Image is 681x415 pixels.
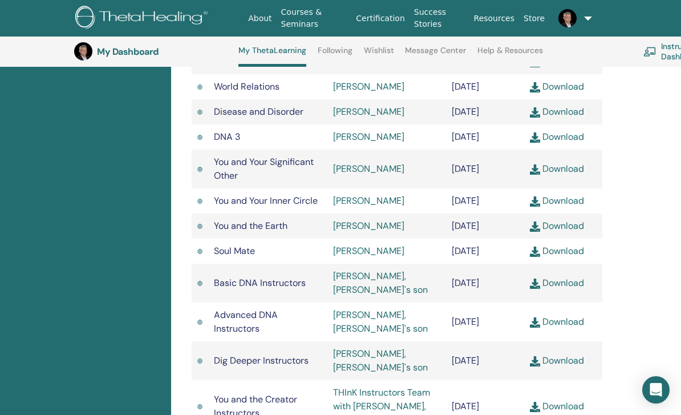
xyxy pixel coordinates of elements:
span: Dig Deeper Instructors [214,354,309,366]
img: Active Certificate [197,223,202,230]
td: [DATE] [446,99,524,124]
a: Following [318,46,352,64]
img: download.svg [530,132,540,143]
a: [PERSON_NAME] [333,106,404,118]
span: Advanced DNA Instructors [214,309,278,335]
a: Download [530,245,584,257]
a: Message Center [405,46,466,64]
a: [PERSON_NAME], [PERSON_NAME]'s son [333,348,428,373]
a: [PERSON_NAME], [PERSON_NAME]'s son [333,270,428,296]
img: download.svg [530,247,540,257]
a: Download [530,195,584,207]
td: [DATE] [446,124,524,150]
span: World Relations [214,80,279,92]
a: Resources [469,8,520,29]
img: Active Certificate [197,166,202,173]
img: default.png [558,9,577,27]
a: Download [530,55,584,67]
div: Open Intercom Messenger [642,376,670,404]
img: download.svg [530,402,540,412]
td: [DATE] [446,264,524,303]
img: default.png [74,42,92,61]
a: Download [530,220,584,232]
a: Courses & Seminars [277,2,352,35]
img: download.svg [530,82,540,92]
a: [PERSON_NAME] [333,80,404,92]
a: Wishlist [364,46,394,64]
a: My ThetaLearning [238,46,306,67]
img: download.svg [530,164,540,175]
img: download.svg [530,356,540,366]
td: [DATE] [446,303,524,341]
img: Active Certificate [197,357,202,365]
span: DNA 3 [214,131,240,143]
td: [DATE] [446,239,524,264]
img: download.svg [530,107,540,118]
a: [PERSON_NAME] [333,131,404,143]
a: About [244,8,276,29]
a: [PERSON_NAME] [333,220,404,232]
img: logo.png [75,6,212,31]
img: download.svg [530,221,540,232]
a: Success Stories [410,2,469,35]
a: Download [530,106,584,118]
span: You and the Earth [214,220,287,232]
td: [DATE] [446,74,524,99]
a: Help & Resources [477,46,543,64]
a: Download [530,131,584,143]
a: Download [530,277,584,289]
a: [PERSON_NAME] [333,55,404,67]
td: [DATE] [446,341,524,380]
span: Intuitive Anatomy [214,55,288,67]
span: Soul Mate [214,245,255,257]
a: Download [530,80,584,92]
img: Active Certificate [197,248,202,255]
a: [PERSON_NAME] [333,163,404,175]
td: [DATE] [446,213,524,239]
img: Active Certificate [197,280,202,287]
h3: My Dashboard [97,46,211,57]
img: Active Certificate [197,198,202,205]
a: Download [530,400,584,412]
span: Basic DNA Instructors [214,277,306,289]
span: You and Your Significant Other [214,156,314,182]
a: Store [519,8,549,29]
img: Active Certificate [197,83,202,91]
span: You and Your Inner Circle [214,195,318,207]
img: Active Certificate [197,134,202,141]
span: Disease and Disorder [214,106,303,118]
a: [PERSON_NAME] [333,195,404,207]
a: Download [530,316,584,328]
a: [PERSON_NAME], [PERSON_NAME]'s son [333,309,428,335]
td: [DATE] [446,150,524,188]
a: Download [530,163,584,175]
img: download.svg [530,196,540,207]
td: [DATE] [446,188,524,213]
img: Active Certificate [197,108,202,116]
img: Active Certificate [197,319,202,326]
img: chalkboard-teacher.svg [643,47,656,57]
a: Certification [351,8,409,29]
img: Active Certificate [197,403,202,410]
a: [PERSON_NAME] [333,245,404,257]
img: download.svg [530,317,540,328]
img: download.svg [530,279,540,289]
a: Download [530,354,584,366]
